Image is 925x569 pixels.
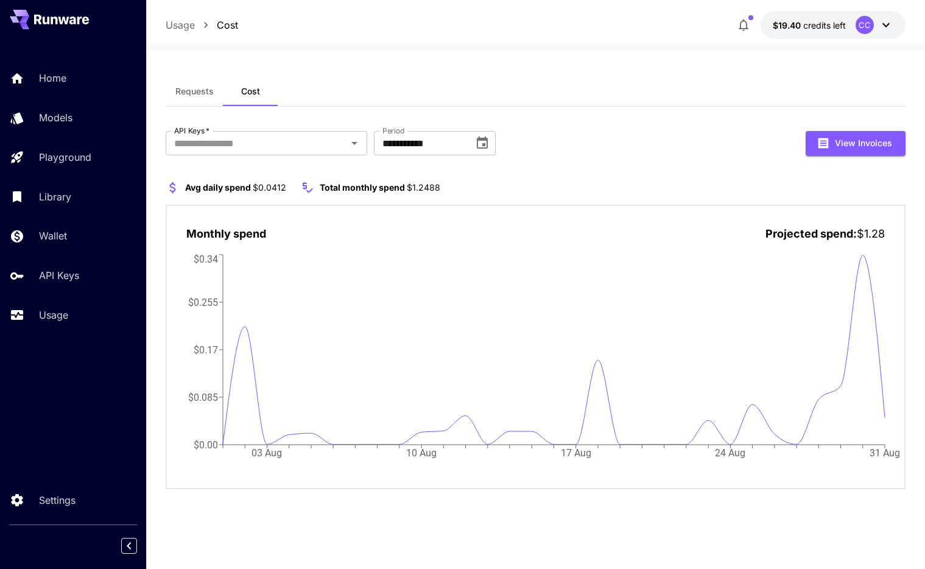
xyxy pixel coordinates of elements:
[806,131,906,156] button: View Invoices
[241,86,260,97] span: Cost
[382,125,405,136] label: Period
[194,253,218,264] tspan: $0.34
[175,86,214,97] span: Requests
[857,227,885,240] span: $1.28
[39,150,91,164] p: Playground
[185,182,251,193] span: Avg daily spend
[39,110,72,125] p: Models
[174,125,209,136] label: API Keys
[470,131,494,155] button: Choose date, selected date is Aug 1, 2025
[806,136,906,148] a: View Invoices
[186,225,266,242] p: Monthly spend
[39,493,76,507] p: Settings
[39,71,66,85] p: Home
[188,296,218,308] tspan: $0.255
[194,439,218,450] tspan: $0.00
[130,535,146,557] div: Collapse sidebar
[406,447,437,459] tspan: 10 Aug
[856,16,874,34] div: CC
[251,447,282,459] tspan: 03 Aug
[217,18,238,32] a: Cost
[188,391,218,403] tspan: $0.085
[346,135,363,152] button: Open
[39,268,79,283] p: API Keys
[803,20,846,30] span: credits left
[320,182,405,193] span: Total monthly spend
[121,538,137,554] button: Collapse sidebar
[715,447,745,459] tspan: 24 Aug
[39,189,71,204] p: Library
[765,227,857,240] span: Projected spend:
[870,447,900,459] tspan: 31 Aug
[166,18,195,32] a: Usage
[561,447,591,459] tspan: 17 Aug
[194,344,218,355] tspan: $0.17
[407,182,440,193] span: $1.2488
[773,19,846,32] div: $19.39542
[761,11,906,39] button: $19.39542CC
[253,182,286,193] span: $0.0412
[166,18,238,32] nav: breadcrumb
[773,20,803,30] span: $19.40
[39,228,67,243] p: Wallet
[39,308,68,322] p: Usage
